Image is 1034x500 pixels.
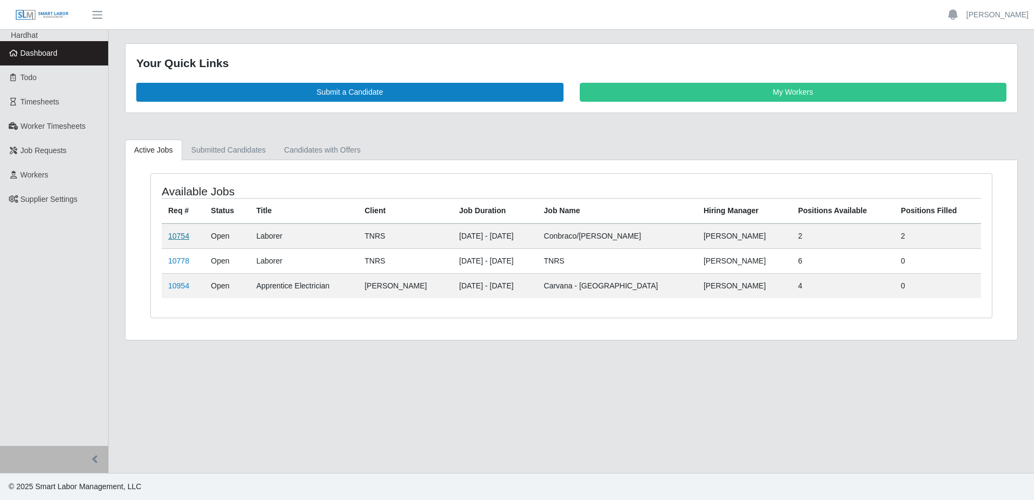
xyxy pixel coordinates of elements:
[453,248,538,273] td: [DATE] - [DATE]
[21,97,59,106] span: Timesheets
[792,248,894,273] td: 6
[15,9,69,21] img: SLM Logo
[168,256,189,265] a: 10778
[136,55,1006,72] div: Your Quick Links
[697,248,792,273] td: [PERSON_NAME]
[453,273,538,298] td: [DATE] - [DATE]
[168,281,189,290] a: 10954
[250,248,358,273] td: Laborer
[250,223,358,249] td: Laborer
[966,9,1029,21] a: [PERSON_NAME]
[697,198,792,223] th: Hiring Manager
[358,273,453,298] td: [PERSON_NAME]
[162,198,204,223] th: Req #
[894,248,981,273] td: 0
[538,198,697,223] th: Job Name
[136,83,564,102] a: Submit a Candidate
[21,73,37,82] span: Todo
[580,83,1007,102] a: My Workers
[453,223,538,249] td: [DATE] - [DATE]
[21,146,67,155] span: Job Requests
[792,273,894,298] td: 4
[11,31,38,40] span: Hardhat
[204,198,250,223] th: Status
[358,248,453,273] td: TNRS
[894,223,981,249] td: 2
[21,170,49,179] span: Workers
[792,198,894,223] th: Positions Available
[453,198,538,223] th: Job Duration
[168,232,189,240] a: 10754
[894,273,981,298] td: 0
[21,122,85,130] span: Worker Timesheets
[21,49,58,57] span: Dashboard
[204,273,250,298] td: Open
[538,248,697,273] td: TNRS
[125,140,182,161] a: Active Jobs
[182,140,275,161] a: Submitted Candidates
[358,223,453,249] td: TNRS
[204,223,250,249] td: Open
[697,223,792,249] td: [PERSON_NAME]
[21,195,78,203] span: Supplier Settings
[275,140,369,161] a: Candidates with Offers
[697,273,792,298] td: [PERSON_NAME]
[894,198,981,223] th: Positions Filled
[162,185,494,198] h4: Available Jobs
[538,223,697,249] td: Conbraco/[PERSON_NAME]
[538,273,697,298] td: Carvana - [GEOGRAPHIC_DATA]
[204,248,250,273] td: Open
[358,198,453,223] th: Client
[9,482,141,491] span: © 2025 Smart Labor Management, LLC
[250,198,358,223] th: Title
[792,223,894,249] td: 2
[250,273,358,298] td: Apprentice Electrician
